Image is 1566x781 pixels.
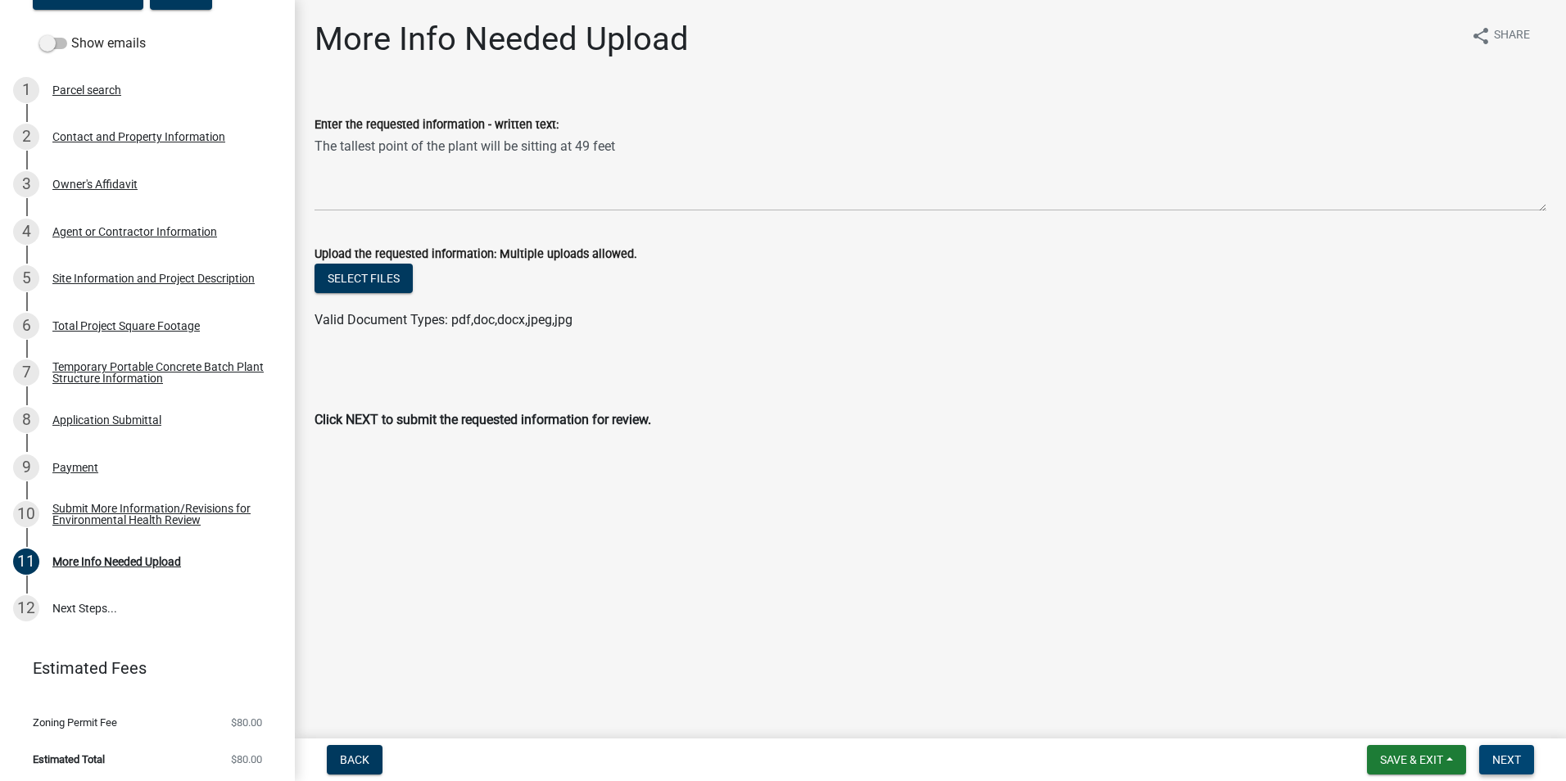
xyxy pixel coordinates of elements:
[13,407,39,433] div: 8
[13,171,39,197] div: 3
[13,652,269,684] a: Estimated Fees
[52,84,121,96] div: Parcel search
[52,320,200,332] div: Total Project Square Footage
[315,264,413,293] button: Select files
[315,120,559,131] label: Enter the requested information - written text:
[52,556,181,567] div: More Info Needed Upload
[52,414,161,426] div: Application Submittal
[33,754,105,765] span: Estimated Total
[1458,20,1543,52] button: shareShare
[231,717,262,728] span: $80.00
[52,131,225,142] div: Contact and Property Information
[52,273,255,284] div: Site Information and Project Description
[13,549,39,575] div: 11
[13,595,39,621] div: 12
[315,412,651,427] strong: Click NEXT to submit the requested information for review.
[1492,753,1521,766] span: Next
[52,462,98,473] div: Payment
[1367,745,1466,774] button: Save & Exit
[13,265,39,291] div: 5
[1494,26,1530,46] span: Share
[1471,26,1491,46] i: share
[13,359,39,386] div: 7
[1380,753,1443,766] span: Save & Exit
[13,454,39,481] div: 9
[13,77,39,103] div: 1
[340,753,369,766] span: Back
[13,219,39,245] div: 4
[315,312,573,327] span: Valid Document Types: pdf,doc,docx,jpeg,jpg
[39,34,146,53] label: Show emails
[327,745,382,774] button: Back
[52,361,269,384] div: Temporary Portable Concrete Batch Plant Structure Information
[52,503,269,526] div: Submit More Information/Revisions for Environmental Health Review
[52,226,217,237] div: Agent or Contractor Information
[231,754,262,765] span: $80.00
[13,313,39,339] div: 6
[52,178,138,190] div: Owner's Affidavit
[33,717,117,728] span: Zoning Permit Fee
[315,20,689,59] h1: More Info Needed Upload
[13,501,39,527] div: 10
[13,124,39,150] div: 2
[1479,745,1534,774] button: Next
[315,249,637,260] label: Upload the requested information: Multiple uploads allowed.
